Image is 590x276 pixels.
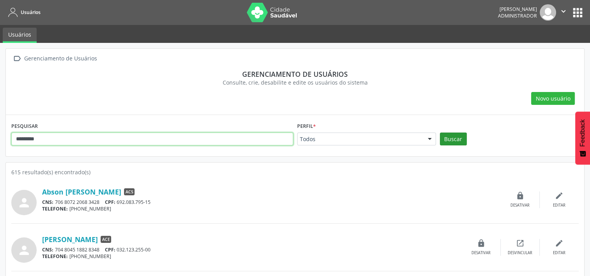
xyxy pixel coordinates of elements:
[42,246,462,253] div: 704 8045 1882 8348 032.123.255-00
[17,70,573,78] div: Gerenciamento de usuários
[42,253,68,260] span: TELEFONE:
[440,133,467,146] button: Buscar
[42,205,501,212] div: [PHONE_NUMBER]
[555,239,563,248] i: edit
[17,196,31,210] i: person
[42,235,98,244] a: [PERSON_NAME]
[498,12,537,19] span: Administrador
[124,188,135,195] span: ACS
[498,6,537,12] div: [PERSON_NAME]
[42,188,121,196] a: Abson [PERSON_NAME]
[11,120,38,133] label: PESQUISAR
[101,236,111,243] span: ACE
[477,239,485,248] i: lock
[42,246,53,253] span: CNS:
[575,111,590,165] button: Feedback - Mostrar pesquisa
[11,168,579,176] div: 615 resultado(s) encontrado(s)
[559,7,568,16] i: 
[17,78,573,87] div: Consulte, crie, desabilite e edite os usuários do sistema
[536,94,571,103] span: Novo usuário
[42,199,53,205] span: CNS:
[23,53,98,64] div: Gerenciamento de Usuários
[516,239,524,248] i: open_in_new
[516,191,524,200] i: lock
[555,191,563,200] i: edit
[11,53,23,64] i: 
[471,250,491,256] div: Desativar
[556,4,571,21] button: 
[579,119,586,147] span: Feedback
[21,9,41,16] span: Usuários
[531,92,575,105] button: Novo usuário
[571,6,585,19] button: apps
[5,6,41,19] a: Usuários
[508,250,532,256] div: Desvincular
[42,205,68,212] span: TELEFONE:
[553,250,565,256] div: Editar
[42,253,462,260] div: [PHONE_NUMBER]
[510,203,530,208] div: Desativar
[300,135,420,143] span: Todos
[105,199,115,205] span: CPF:
[553,203,565,208] div: Editar
[3,28,37,43] a: Usuários
[17,243,31,257] i: person
[42,199,501,205] div: 706 8072 2068 3428 692.083.795-15
[105,246,115,253] span: CPF:
[11,53,98,64] a:  Gerenciamento de Usuários
[540,4,556,21] img: img
[297,120,316,133] label: Perfil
